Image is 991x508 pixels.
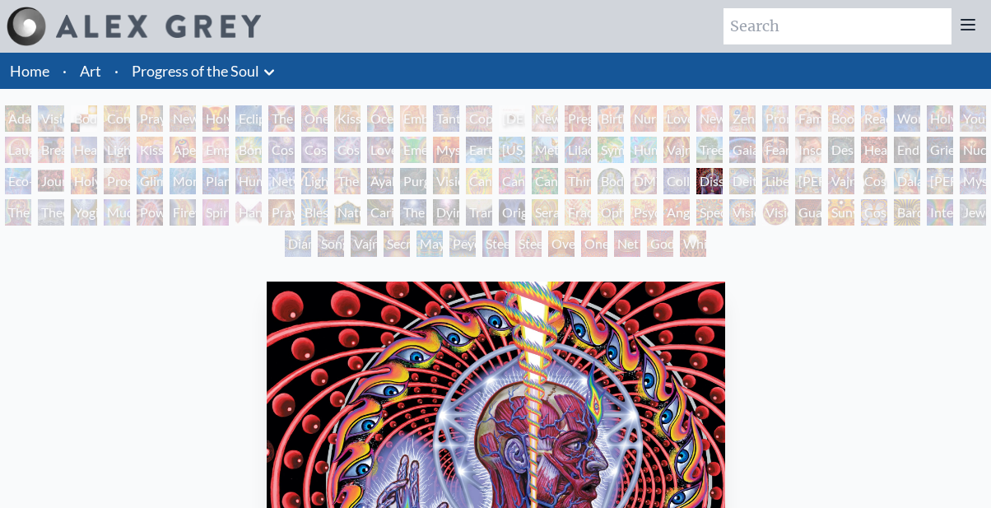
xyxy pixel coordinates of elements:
[137,168,163,194] div: Glimpsing the Empyrean
[565,199,591,226] div: Fractal Eyes
[137,105,163,132] div: Praying
[132,59,259,82] a: Progress of the Soul
[268,105,295,132] div: The Kiss
[795,137,821,163] div: Insomnia
[334,105,361,132] div: Kissing
[235,105,262,132] div: Eclipse
[598,105,624,132] div: Birth
[71,168,97,194] div: Holy Fire
[400,168,426,194] div: Purging
[861,199,887,226] div: Cosmic Elf
[532,168,558,194] div: Cannabacchus
[663,105,690,132] div: Love Circuit
[71,105,97,132] div: Body, Mind, Spirit
[762,137,789,163] div: Fear
[334,137,361,163] div: Cosmic Lovers
[104,105,130,132] div: Contemplation
[482,231,509,257] div: Steeplehead 1
[351,231,377,257] div: Vajra Being
[729,168,756,194] div: Deities & Demons Drinking from the Milky Pool
[5,137,31,163] div: Laughing Man
[202,199,229,226] div: Spirit Animates the Flesh
[729,105,756,132] div: Zena Lotus
[795,168,821,194] div: [PERSON_NAME]
[334,168,361,194] div: The Shulgins and their Alchemical Angels
[235,199,262,226] div: Hands that See
[663,137,690,163] div: Vajra Horse
[598,199,624,226] div: Ophanic Eyelash
[828,199,854,226] div: Sunyata
[466,105,492,132] div: Copulating
[202,168,229,194] div: Planetary Prayers
[795,105,821,132] div: Family
[762,168,789,194] div: Liberation Through Seeing
[960,199,986,226] div: Jewel Being
[202,137,229,163] div: Empowerment
[108,53,125,89] li: ·
[762,199,789,226] div: Vision Crystal Tondo
[466,168,492,194] div: Cannabis Mudra
[630,199,657,226] div: Psychomicrograph of a Fractal Paisley Cherub Feather Tip
[663,199,690,226] div: Angel Skin
[285,231,311,257] div: Diamond Being
[449,231,476,257] div: Peyote Being
[723,8,951,44] input: Search
[202,105,229,132] div: Holy Grail
[581,231,607,257] div: One
[861,168,887,194] div: Cosmic [DEMOGRAPHIC_DATA]
[38,137,64,163] div: Breathing
[104,168,130,194] div: Prostration
[532,199,558,226] div: Seraphic Transport Docking on the Third Eye
[416,231,443,257] div: Mayan Being
[367,105,393,132] div: Ocean of Love Bliss
[532,105,558,132] div: Newborn
[137,199,163,226] div: Power to the Peaceful
[565,105,591,132] div: Pregnancy
[696,168,723,194] div: Dissectional Art for Tool's Lateralus CD
[499,105,525,132] div: [DEMOGRAPHIC_DATA] Embryo
[828,137,854,163] div: Despair
[630,137,657,163] div: Humming Bird
[614,231,640,257] div: Net of Being
[696,105,723,132] div: New Family
[647,231,673,257] div: Godself
[795,199,821,226] div: Guardian of Infinite Vision
[400,137,426,163] div: Emerald Grail
[367,168,393,194] div: Ayahuasca Visitation
[927,105,953,132] div: Holy Family
[367,137,393,163] div: Love is a Cosmic Force
[548,231,575,257] div: Oversoul
[170,137,196,163] div: Aperture
[729,137,756,163] div: Gaia
[170,168,196,194] div: Monochord
[5,168,31,194] div: Eco-Atlas
[861,137,887,163] div: Headache
[71,199,97,226] div: Yogi & the Möbius Sphere
[696,137,723,163] div: Tree & Person
[565,168,591,194] div: Third Eye Tears of Joy
[318,231,344,257] div: Song of Vajra Being
[894,199,920,226] div: Bardo Being
[729,199,756,226] div: Vision Crystal
[301,137,328,163] div: Cosmic Artist
[433,168,459,194] div: Vision Tree
[38,105,64,132] div: Visionary Origin of Language
[10,62,49,80] a: Home
[598,137,624,163] div: Symbiosis: Gall Wasp & Oak Tree
[565,137,591,163] div: Lilacs
[499,137,525,163] div: [US_STATE] Song
[960,168,986,194] div: Mystic Eye
[301,168,328,194] div: Lightworker
[927,137,953,163] div: Grieving
[80,59,101,82] a: Art
[894,137,920,163] div: Endarkenment
[56,53,73,89] li: ·
[38,168,64,194] div: Journey of the Wounded Healer
[927,168,953,194] div: [PERSON_NAME]
[861,105,887,132] div: Reading
[466,199,492,226] div: Transfiguration
[137,137,163,163] div: Kiss of the [MEDICAL_DATA]
[499,168,525,194] div: Cannabis Sutra
[400,105,426,132] div: Embracing
[960,137,986,163] div: Nuclear Crucifixion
